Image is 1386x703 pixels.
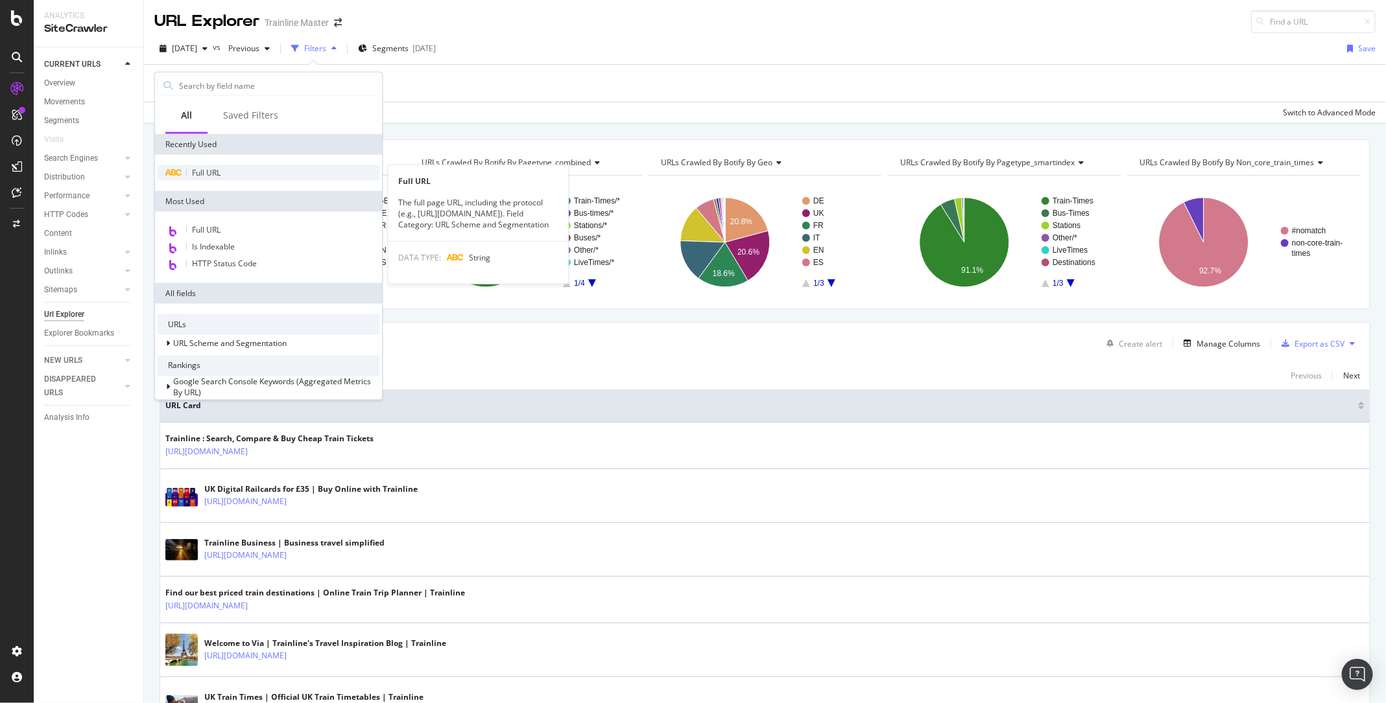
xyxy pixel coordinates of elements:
[961,266,983,275] text: 91.1%
[192,258,257,269] span: HTTP Status Code
[1292,238,1343,248] text: non-core-train-
[165,433,374,444] div: Trainline : Search, Compare & Buy Cheap Train Tickets
[334,18,342,27] div: arrow-right-arrow-left
[574,279,585,288] text: 1/4
[44,58,121,71] a: CURRENT URLS
[192,167,221,178] span: Full URL
[737,248,759,257] text: 20.6%
[204,549,287,562] a: [URL][DOMAIN_NAME]
[1053,196,1093,205] text: Train-Times
[813,246,824,255] text: EN
[44,283,77,297] div: Sitemaps
[1053,246,1088,255] text: LiveTimes
[44,246,67,259] div: Inlinks
[419,152,630,173] h4: URLs Crawled By Botify By pagetype_combined
[1199,266,1221,275] text: 92.7%
[44,264,121,278] a: Outlinks
[192,241,235,252] span: Is Indexable
[730,217,752,226] text: 20.8%
[1283,107,1376,118] div: Switch to Advanced Mode
[44,189,121,203] a: Performance
[165,539,198,560] img: main image
[44,411,90,424] div: Analysis Info
[388,197,569,230] div: The full page URL, including the protocol (e.g., [URL][DOMAIN_NAME]). Field Category: URL Scheme ...
[165,485,198,507] img: main image
[44,208,88,222] div: HTTP Codes
[44,95,134,109] a: Movements
[44,95,85,109] div: Movements
[44,76,75,90] div: Overview
[1343,370,1360,381] div: Next
[155,191,382,212] div: Most Used
[204,483,418,495] div: UK Digital Railcards for £35 | Buy Online with Trainline
[44,246,121,259] a: Inlinks
[1137,152,1348,173] h4: URLs Crawled By Botify By non_core_train_times
[1053,233,1077,242] text: Other/*
[165,445,248,458] a: [URL][DOMAIN_NAME]
[1119,338,1162,349] div: Create alert
[44,76,134,90] a: Overview
[1295,338,1344,349] div: Export as CSV
[44,264,73,278] div: Outlinks
[372,43,409,54] span: Segments
[44,133,77,146] a: Visits
[172,43,197,54] span: 2025 Sep. 21st
[388,176,569,187] div: Full URL
[44,354,82,367] div: NEW URLS
[888,186,1121,299] svg: A chart.
[658,152,870,173] h4: URLs Crawled By Botify By geo
[165,599,248,612] a: [URL][DOMAIN_NAME]
[265,16,329,29] div: Trainline Master
[813,233,820,242] text: IT
[44,114,79,128] div: Segments
[422,157,591,168] span: URLs Crawled By Botify By pagetype_combined
[1140,157,1314,168] span: URLs Crawled By Botify By non_core_train_times
[649,186,881,299] div: A chart.
[813,209,824,218] text: UK
[574,221,608,230] text: Stations/*
[1343,367,1360,383] button: Next
[44,373,110,400] div: DISAPPEARED URLS
[813,279,824,288] text: 1/3
[286,38,342,59] button: Filters
[574,258,615,267] text: LiveTimes/*
[44,308,84,321] div: Url Explorer
[165,587,465,599] div: Find our best priced train destinations | Online Train Trip Planner | Trainline
[44,227,72,240] div: Content
[1291,370,1322,381] div: Previous
[155,283,382,304] div: All fields
[574,209,614,218] text: Bus-times/*
[44,114,134,128] a: Segments
[813,258,824,267] text: ES
[1053,221,1081,230] text: Stations
[154,38,213,59] button: [DATE]
[813,221,824,230] text: FR
[1127,186,1360,299] div: A chart.
[192,224,221,235] span: Full URL
[44,327,114,340] div: Explorer Bookmarks
[204,691,424,703] div: UK Train Times | Official UK Train Timetables | Trainline
[44,373,121,400] a: DISAPPEARED URLS
[154,10,259,32] div: URL Explorer
[1292,226,1326,235] text: #nomatch
[898,152,1109,173] h4: URLs Crawled By Botify By pagetype_smartindex
[204,649,287,662] a: [URL][DOMAIN_NAME]
[1251,10,1376,33] input: Find a URL
[173,376,371,398] span: Google Search Console Keywords (Aggregated Metrics By URL)
[44,21,133,36] div: SiteCrawler
[1358,43,1376,54] div: Save
[412,43,436,54] div: [DATE]
[155,134,382,155] div: Recently Used
[409,186,642,299] div: A chart.
[158,356,379,376] div: Rankings
[204,495,287,508] a: [URL][DOMAIN_NAME]
[470,251,491,262] span: String
[44,208,121,222] a: HTTP Codes
[173,338,287,349] span: URL Scheme and Segmentation
[1342,38,1376,59] button: Save
[223,38,275,59] button: Previous
[223,43,259,54] span: Previous
[204,537,385,549] div: Trainline Business | Business travel simplified
[713,269,735,278] text: 18.6%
